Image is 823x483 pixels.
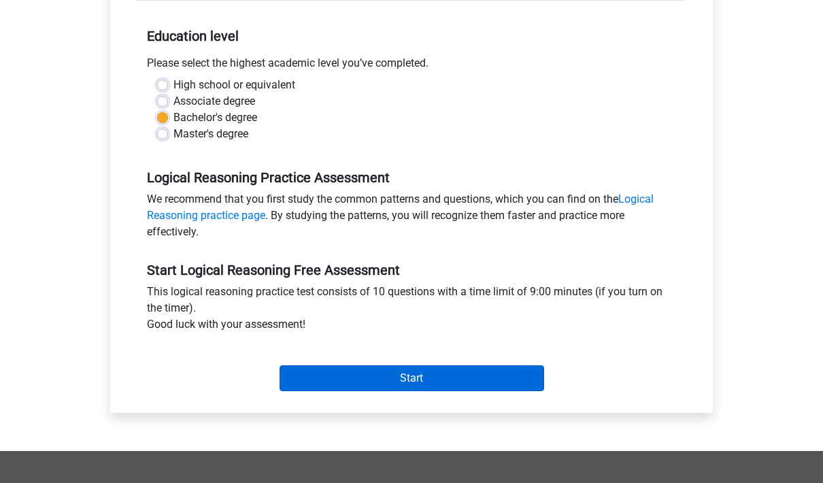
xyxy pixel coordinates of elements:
h5: Start Logical Reasoning Free Assessment [147,262,676,278]
label: Bachelor's degree [173,110,257,126]
label: High school or equivalent [173,77,295,93]
h5: Logical Reasoning Practice Assessment [147,169,676,186]
label: Associate degree [173,93,255,110]
div: This logical reasoning practice test consists of 10 questions with a time limit of 9:00 minutes (... [137,284,686,338]
label: Master's degree [173,126,248,142]
div: Please select the highest academic level you’ve completed. [137,55,686,77]
input: Start [280,365,544,391]
h5: Education level [147,22,676,50]
div: We recommend that you first study the common patterns and questions, which you can find on the . ... [137,191,686,246]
